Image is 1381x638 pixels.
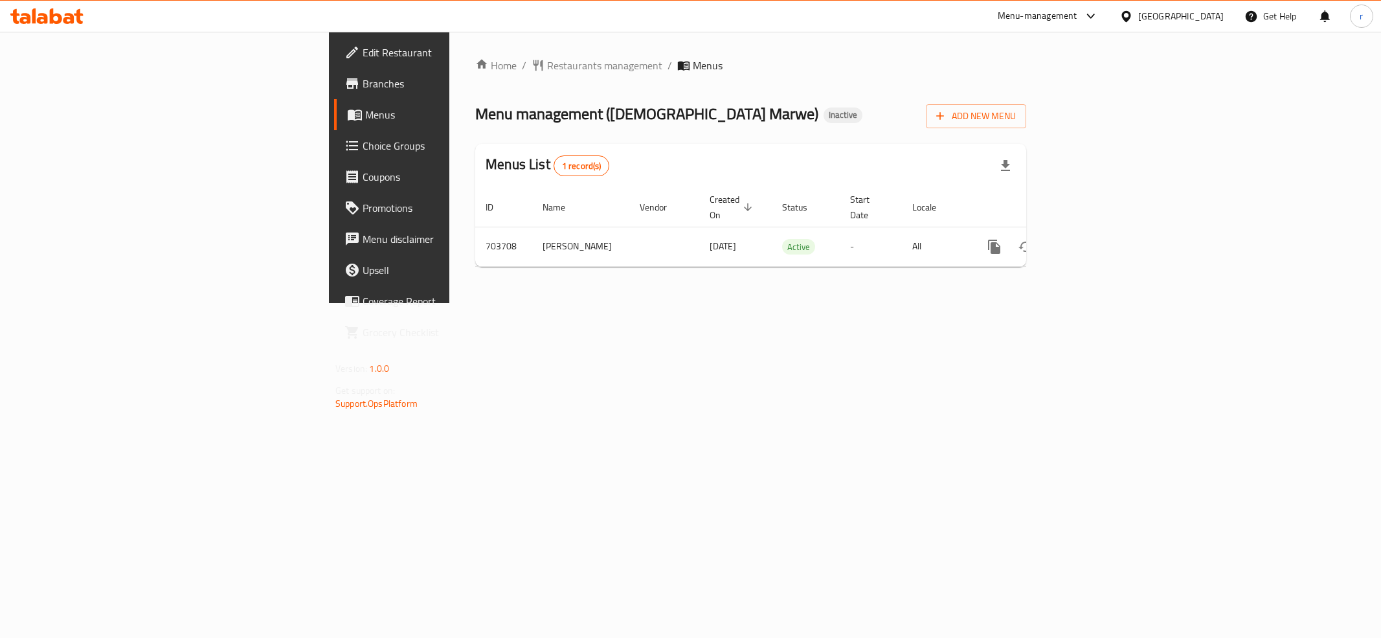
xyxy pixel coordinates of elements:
span: Menu disclaimer [363,231,549,247]
span: 1.0.0 [369,360,389,377]
span: 1 record(s) [554,160,609,172]
div: [GEOGRAPHIC_DATA] [1138,9,1224,23]
a: Promotions [334,192,559,223]
span: Branches [363,76,549,91]
span: Promotions [363,200,549,216]
button: more [979,231,1010,262]
span: Edit Restaurant [363,45,549,60]
span: Choice Groups [363,138,549,154]
a: Upsell [334,255,559,286]
span: Coverage Report [363,293,549,309]
a: Coverage Report [334,286,559,317]
span: Vendor [640,199,684,215]
nav: breadcrumb [475,58,1026,73]
span: Locale [912,199,953,215]
span: Restaurants management [547,58,662,73]
span: Status [782,199,824,215]
td: [PERSON_NAME] [532,227,629,266]
span: Active [782,240,815,255]
a: Edit Restaurant [334,37,559,68]
td: All [902,227,969,266]
span: Add New Menu [936,108,1016,124]
div: Export file [990,150,1021,181]
span: Menus [693,58,723,73]
div: Total records count [554,155,610,176]
span: Version: [335,360,367,377]
div: Menu-management [998,8,1077,24]
a: Menus [334,99,559,130]
a: Support.OpsPlatform [335,395,418,412]
span: Name [543,199,582,215]
button: Change Status [1010,231,1041,262]
a: Grocery Checklist [334,317,559,348]
div: Inactive [824,108,862,123]
span: Upsell [363,262,549,278]
span: Inactive [824,109,862,120]
span: ID [486,199,510,215]
a: Branches [334,68,559,99]
span: Menus [365,107,549,122]
td: - [840,227,902,266]
span: Start Date [850,192,886,223]
span: Grocery Checklist [363,325,549,340]
th: Actions [969,188,1114,227]
button: Add New Menu [926,104,1026,128]
table: enhanced table [475,188,1114,267]
h2: Menus List [486,155,609,176]
span: Coupons [363,169,549,185]
span: Get support on: [335,382,395,399]
span: Created On [710,192,756,223]
div: Active [782,239,815,255]
a: Restaurants management [532,58,662,73]
a: Menu disclaimer [334,223,559,255]
span: r [1360,9,1363,23]
a: Choice Groups [334,130,559,161]
span: [DATE] [710,238,736,255]
a: Coupons [334,161,559,192]
li: / [668,58,672,73]
span: Menu management ( [DEMOGRAPHIC_DATA] Marwe ) [475,99,818,128]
